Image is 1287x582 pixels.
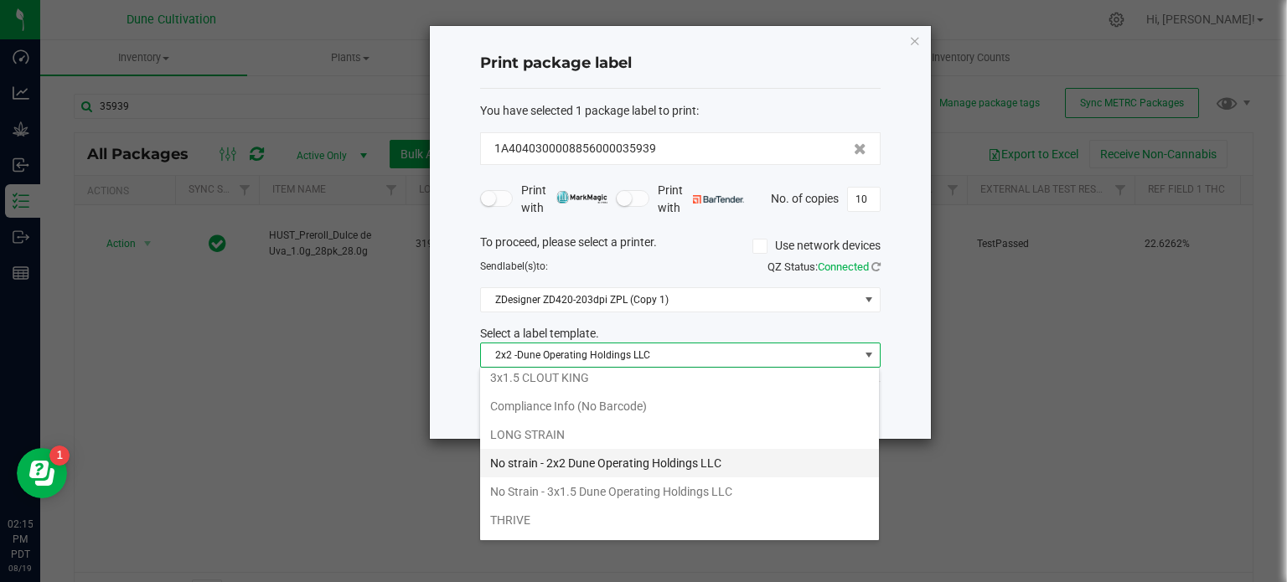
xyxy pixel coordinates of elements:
[556,191,607,203] img: mark_magic_cybra.png
[480,506,879,534] li: THRIVE
[481,288,859,312] span: ZDesigner ZD420-203dpi ZPL (Copy 1)
[480,363,879,392] li: 3x1.5 CLOUT KING
[468,234,893,259] div: To proceed, please select a printer.
[771,191,839,204] span: No. of copies
[480,420,879,449] li: LONG STRAIN
[49,446,70,466] iframe: Resource center unread badge
[818,260,869,273] span: Connected
[480,102,881,120] div: :
[752,237,881,255] label: Use network devices
[658,182,744,217] span: Print with
[693,195,744,203] img: bartender.png
[768,260,881,273] span: QZ Status:
[468,325,893,343] div: Select a label template.
[17,448,67,498] iframe: Resource center
[494,140,656,157] span: 1A4040300008856000035939
[480,392,879,420] li: Compliance Info (No Barcode)
[480,260,548,272] span: Send to:
[480,477,879,506] li: No Strain - 3x1.5 Dune Operating Holdings LLC
[480,449,879,477] li: No strain - 2x2 Dune Operating Holdings LLC
[480,53,881,75] h4: Print package label
[481,343,859,367] span: 2x2 -Dune Operating Holdings LLC
[503,260,536,272] span: label(s)
[480,104,696,117] span: You have selected 1 package label to print
[521,182,607,217] span: Print with
[480,534,879,563] li: THRIVE-DUPLICATE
